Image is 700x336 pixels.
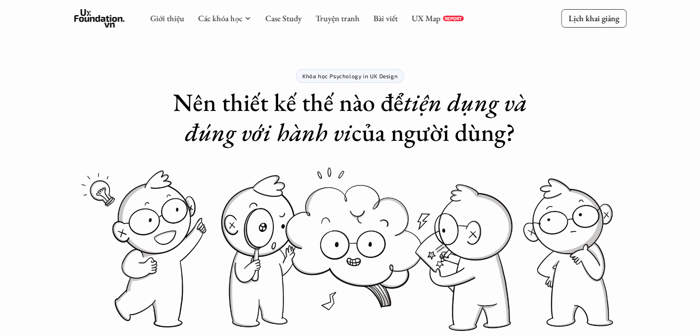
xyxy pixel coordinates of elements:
a: Lịch khai giảng [561,9,626,27]
a: REPORT [443,16,463,21]
a: UX Map [411,13,440,23]
em: tiện dụng và đúng với hành vi [185,86,533,148]
a: Case Study [265,13,301,23]
h1: Nên thiết kế thế nào để của người dùng? [166,87,534,147]
p: Khóa học Psychology in UX Design [302,73,398,79]
p: Lịch khai giảng [568,13,619,23]
a: Truyện tranh [315,13,359,23]
p: REPORT [445,16,462,21]
a: Giới thiệu [150,13,184,23]
a: Các khóa học [198,13,242,23]
a: Bài viết [373,13,398,23]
